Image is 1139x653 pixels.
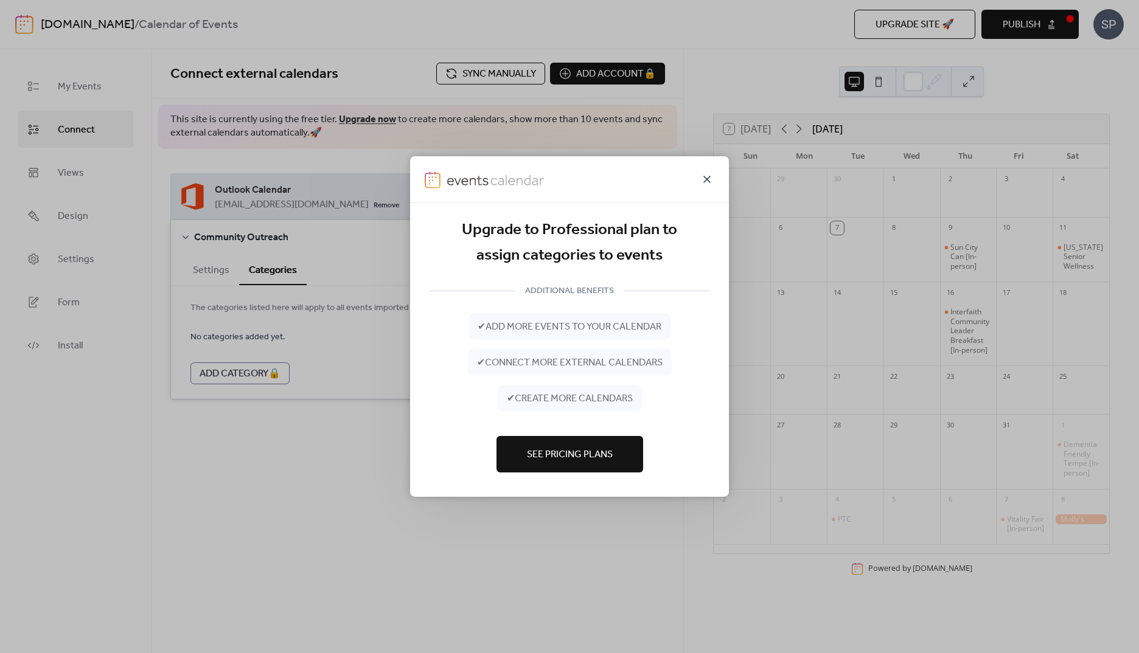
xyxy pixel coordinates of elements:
[515,284,624,299] span: ADDITIONAL BENEFITS
[527,447,613,462] span: See Pricing Plans
[425,171,441,188] img: logo-icon
[496,436,643,472] button: See Pricing Plans
[478,320,661,334] span: ✔ add more events to your calendar
[477,356,663,370] span: ✔ connect more external calendars
[507,392,633,406] span: ✔ create more calendars
[447,171,545,188] img: logo-type
[430,218,709,268] div: Upgrade to Professional plan to assign categories to events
